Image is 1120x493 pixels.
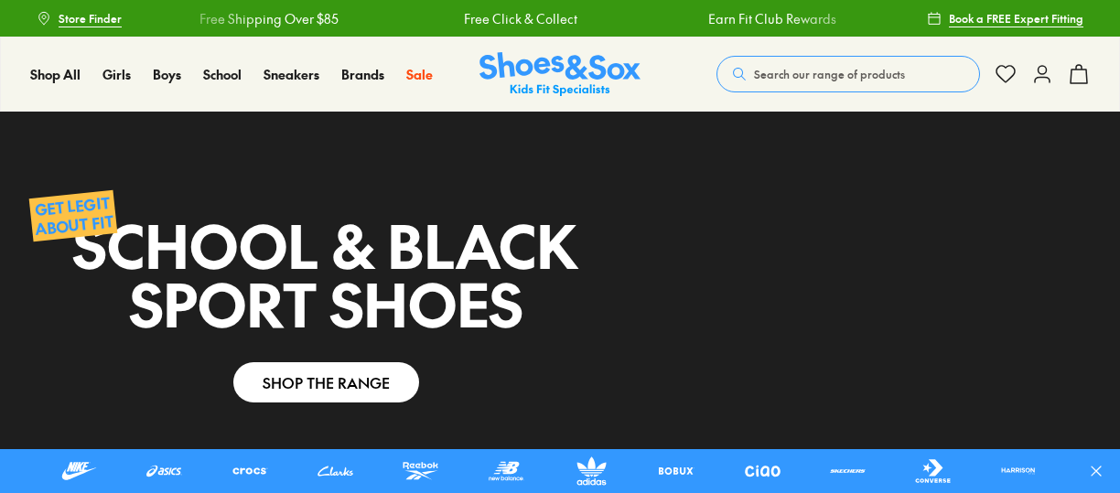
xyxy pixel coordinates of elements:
span: Search our range of products [754,66,905,82]
a: Brands [341,65,384,84]
a: Shoes & Sox [479,52,641,97]
span: Sneakers [264,65,319,83]
button: Search our range of products [716,56,980,92]
a: Free Click & Collect [462,9,576,28]
span: Sale [406,65,433,83]
a: Book a FREE Expert Fitting [927,2,1083,35]
span: School [203,65,242,83]
a: Sneakers [264,65,319,84]
a: Earn Fit Club Rewards [706,9,835,28]
a: SHOP THE RANGE [233,362,419,402]
a: Free Shipping Over $85 [198,9,337,28]
span: Book a FREE Expert Fitting [949,10,1083,27]
span: Boys [153,65,181,83]
a: Store Finder [37,2,122,35]
a: Sale [406,65,433,84]
a: Shop All [30,65,81,84]
span: Shop All [30,65,81,83]
span: Store Finder [59,10,122,27]
a: Boys [153,65,181,84]
img: SNS_Logo_Responsive.svg [479,52,641,97]
a: School [203,65,242,84]
a: Girls [102,65,131,84]
span: Brands [341,65,384,83]
span: Girls [102,65,131,83]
